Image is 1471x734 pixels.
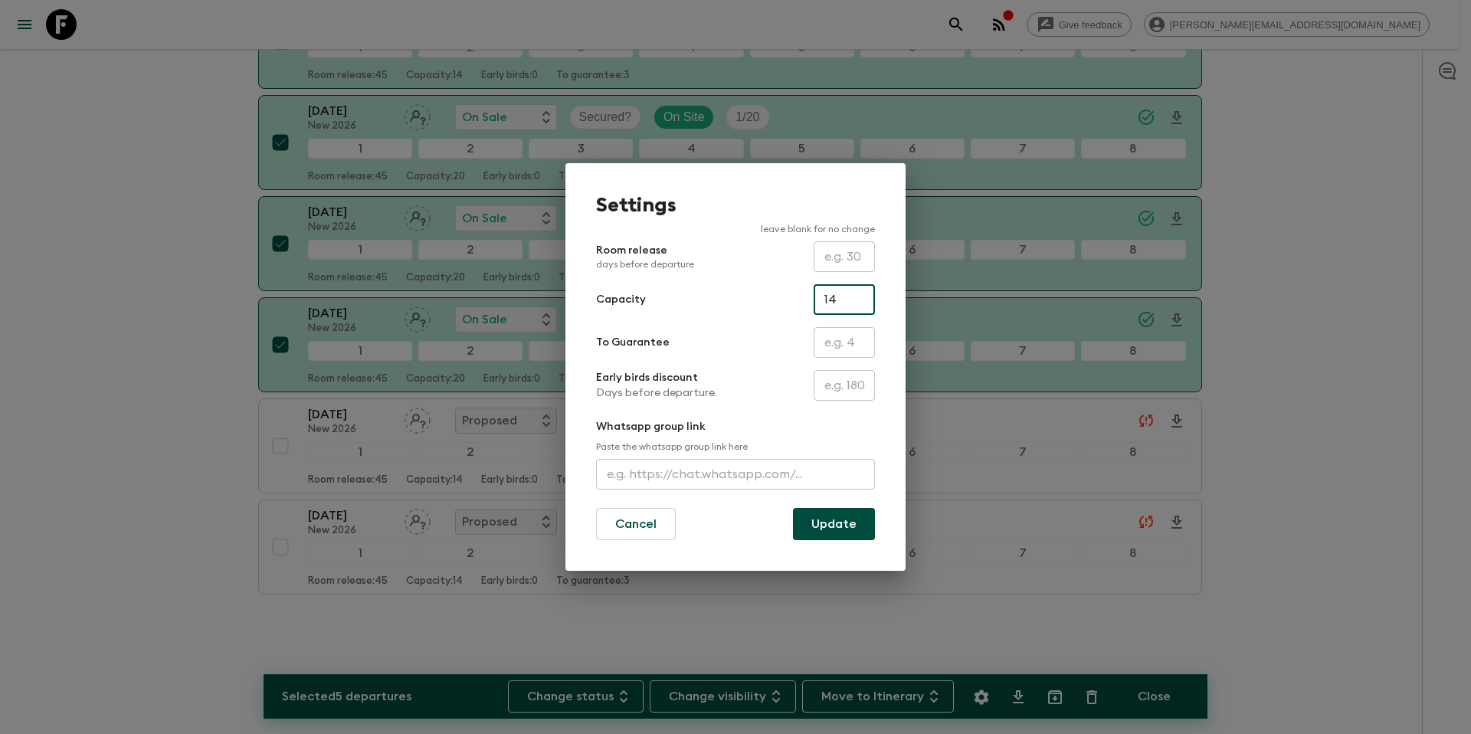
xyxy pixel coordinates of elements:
input: e.g. 14 [814,284,875,315]
input: e.g. 180 [814,370,875,401]
p: Capacity [596,292,646,307]
p: days before departure [596,258,694,270]
p: Days before departure. [596,385,717,401]
p: To Guarantee [596,335,670,350]
input: e.g. https://chat.whatsapp.com/... [596,459,875,490]
h1: Settings [596,194,875,217]
p: Whatsapp group link [596,419,875,434]
p: Paste the whatsapp group link here [596,441,875,453]
p: Early birds discount [596,370,717,385]
button: Update [793,508,875,540]
p: Room release [596,243,694,270]
button: Cancel [596,508,676,540]
input: e.g. 4 [814,327,875,358]
p: leave blank for no change [596,223,875,235]
input: e.g. 30 [814,241,875,272]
